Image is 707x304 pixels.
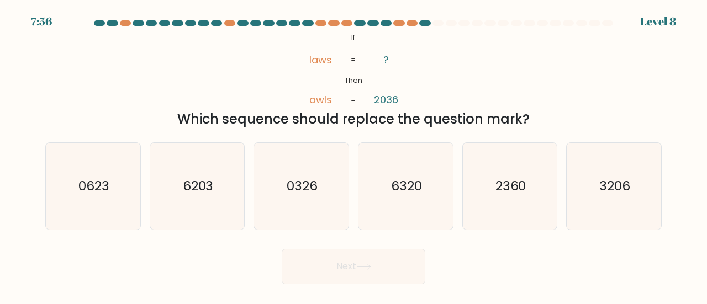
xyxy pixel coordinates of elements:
[495,177,526,195] text: 2360
[52,109,655,129] div: Which sequence should replace the question mark?
[599,177,630,195] text: 3206
[31,13,52,30] div: 7:56
[287,177,318,195] text: 0326
[345,76,362,85] tspan: Then
[183,177,214,195] text: 6203
[351,95,356,105] tspan: =
[351,55,356,65] tspan: =
[309,93,332,106] tspan: awls
[282,249,425,284] button: Next
[391,177,422,195] text: 6320
[374,93,398,106] tspan: 2036
[352,33,356,42] tspan: If
[640,13,676,30] div: Level 8
[78,177,109,195] text: 0623
[309,53,332,67] tspan: laws
[291,30,416,108] svg: @import url('[URL][DOMAIN_NAME]);
[383,53,389,67] tspan: ?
